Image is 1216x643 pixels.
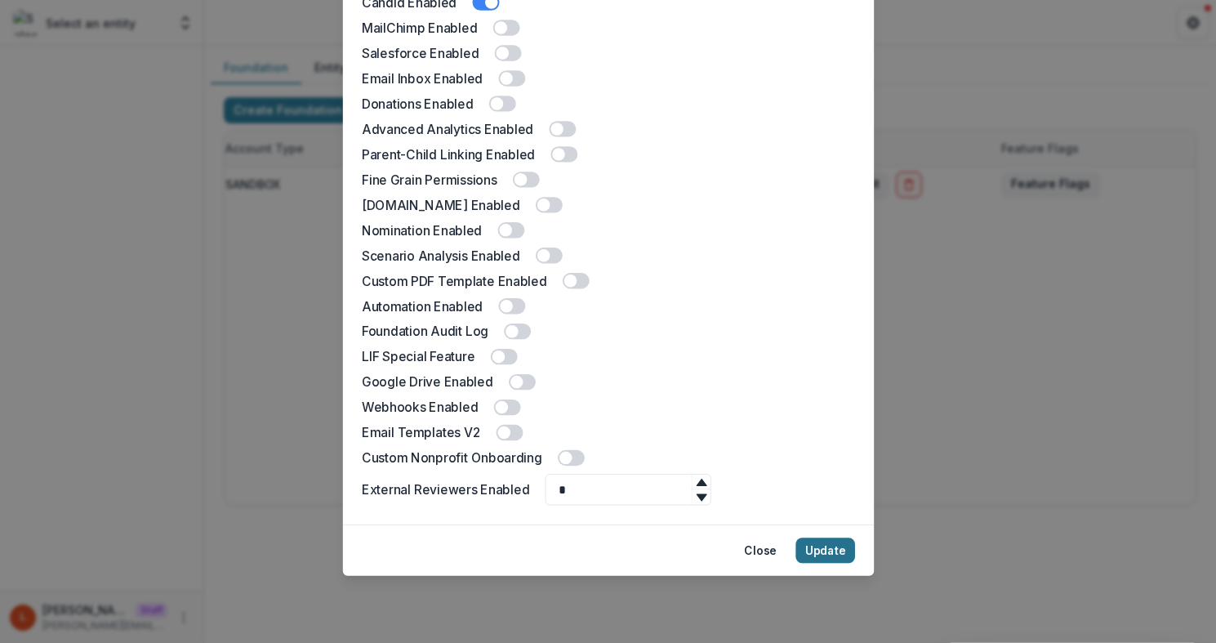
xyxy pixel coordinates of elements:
label: Fine Grain Permissions [362,170,497,189]
label: MailChimp Enabled [362,19,477,38]
label: Custom Nonprofit Onboarding [362,449,542,467]
label: Parent-Child Linking Enabled [362,145,535,163]
label: Foundation Audit Log [362,322,488,341]
label: Email Inbox Enabled [362,69,483,88]
label: Donations Enabled [362,95,473,114]
label: [DOMAIN_NAME] Enabled [362,195,520,214]
label: Automation Enabled [362,297,483,315]
label: Advanced Analytics Enabled [362,119,533,138]
label: Webhooks Enabled [362,398,478,417]
button: Close [734,538,786,563]
label: LIF Special Feature [362,347,474,366]
button: Update [795,538,855,563]
label: External Reviewers Enabled [362,480,529,499]
label: Nomination Enabled [362,221,482,239]
label: Custom PDF Template Enabled [362,271,546,290]
label: Scenario Analysis Enabled [362,246,520,265]
label: Email Templates V2 [362,423,480,442]
label: Google Drive Enabled [362,373,493,391]
label: Salesforce Enabled [362,44,479,63]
